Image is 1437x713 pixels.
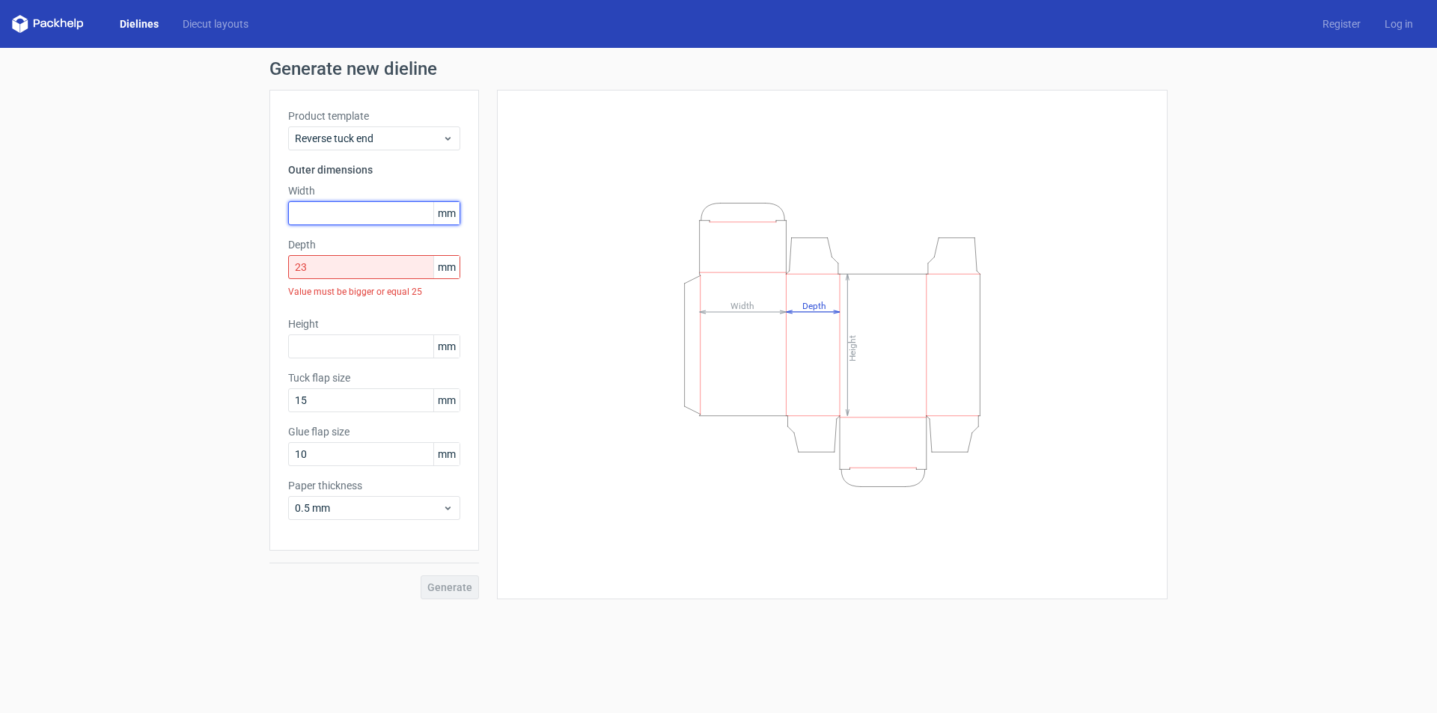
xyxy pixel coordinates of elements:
[847,334,858,361] tspan: Height
[269,60,1168,78] h1: Generate new dieline
[295,131,442,146] span: Reverse tuck end
[1311,16,1373,31] a: Register
[288,183,460,198] label: Width
[1373,16,1425,31] a: Log in
[288,162,460,177] h3: Outer dimensions
[288,237,460,252] label: Depth
[288,316,460,331] label: Height
[288,279,460,305] div: Value must be bigger or equal 25
[295,501,442,515] span: 0.5 mm
[288,478,460,493] label: Paper thickness
[433,256,460,278] span: mm
[433,443,460,465] span: mm
[288,370,460,385] label: Tuck flap size
[802,300,826,310] tspan: Depth
[171,16,260,31] a: Diecut layouts
[288,424,460,439] label: Glue flap size
[730,300,754,310] tspan: Width
[433,389,460,411] span: mm
[433,335,460,358] span: mm
[288,108,460,123] label: Product template
[108,16,171,31] a: Dielines
[433,202,460,224] span: mm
